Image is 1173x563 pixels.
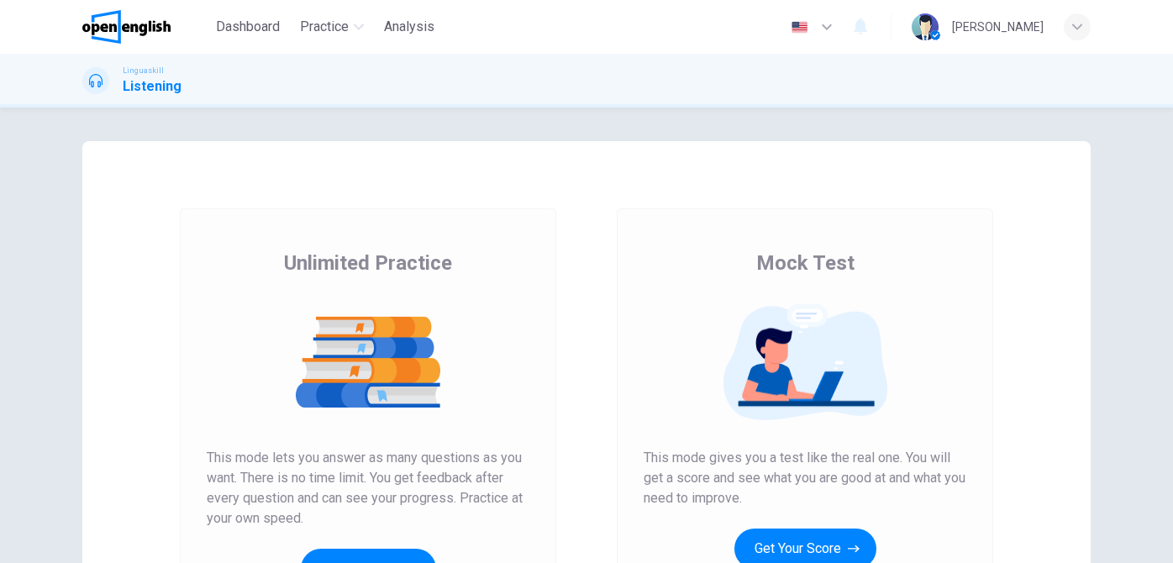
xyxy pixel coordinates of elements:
span: Mock Test [756,250,855,276]
span: This mode lets you answer as many questions as you want. There is no time limit. You get feedback... [207,448,529,529]
span: Analysis [384,17,434,37]
button: Analysis [377,12,441,42]
button: Practice [293,12,371,42]
a: OpenEnglish logo [82,10,209,44]
span: Linguaskill [123,65,164,76]
span: Practice [300,17,349,37]
img: OpenEnglish logo [82,10,171,44]
span: Dashboard [216,17,280,37]
span: Unlimited Practice [284,250,452,276]
h1: Listening [123,76,181,97]
img: en [789,21,810,34]
img: Profile picture [912,13,939,40]
span: This mode gives you a test like the real one. You will get a score and see what you are good at a... [644,448,966,508]
div: [PERSON_NAME] [952,17,1044,37]
button: Dashboard [209,12,287,42]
